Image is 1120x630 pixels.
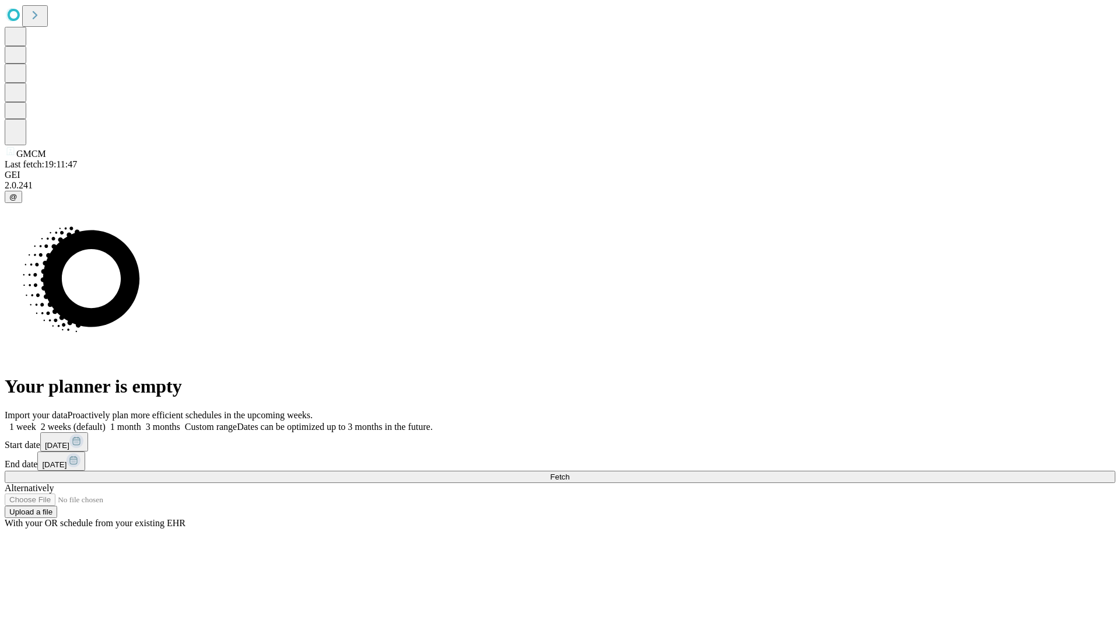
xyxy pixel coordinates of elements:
[185,422,237,432] span: Custom range
[9,422,36,432] span: 1 week
[9,192,17,201] span: @
[5,518,185,528] span: With your OR schedule from your existing EHR
[5,410,68,420] span: Import your data
[42,460,66,469] span: [DATE]
[5,180,1115,191] div: 2.0.241
[146,422,180,432] span: 3 months
[237,422,432,432] span: Dates can be optimized up to 3 months in the future.
[5,376,1115,397] h1: Your planner is empty
[550,473,569,481] span: Fetch
[16,149,46,159] span: GMCM
[40,432,88,452] button: [DATE]
[5,471,1115,483] button: Fetch
[5,191,22,203] button: @
[5,452,1115,471] div: End date
[41,422,106,432] span: 2 weeks (default)
[110,422,141,432] span: 1 month
[5,483,54,493] span: Alternatively
[37,452,85,471] button: [DATE]
[5,506,57,518] button: Upload a file
[5,159,77,169] span: Last fetch: 19:11:47
[68,410,313,420] span: Proactively plan more efficient schedules in the upcoming weeks.
[5,170,1115,180] div: GEI
[45,441,69,450] span: [DATE]
[5,432,1115,452] div: Start date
